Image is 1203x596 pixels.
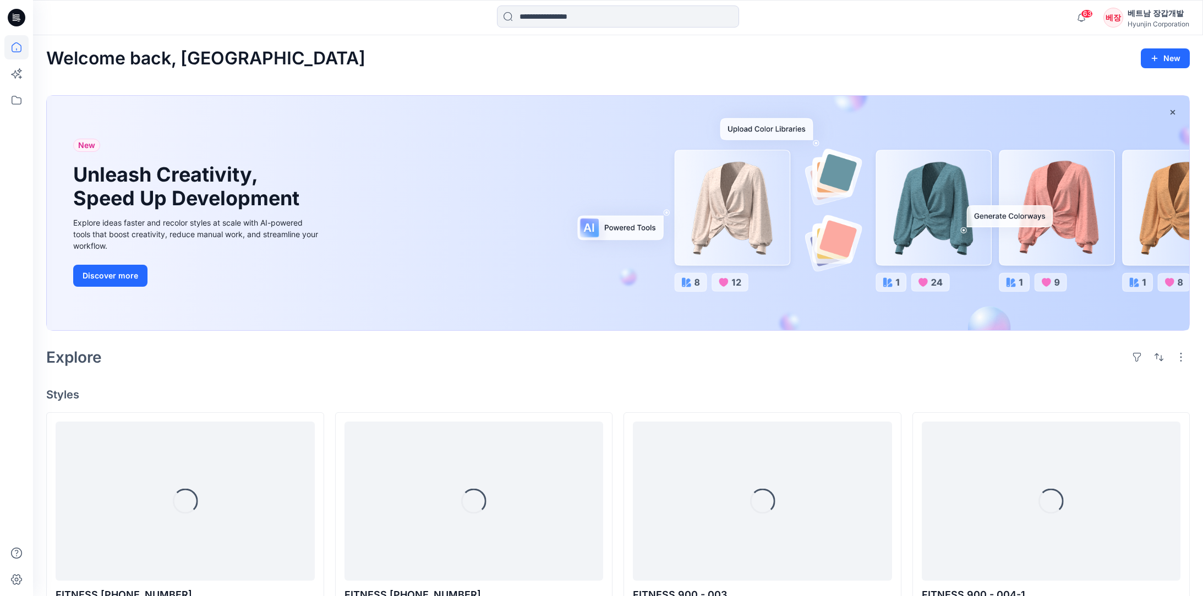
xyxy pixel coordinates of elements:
div: 베장 [1103,8,1123,28]
div: Explore ideas faster and recolor styles at scale with AI-powered tools that boost creativity, red... [73,217,321,251]
button: New [1141,48,1190,68]
span: 63 [1081,9,1093,18]
div: 베트남 장갑개발 [1128,7,1189,20]
h2: Welcome back, [GEOGRAPHIC_DATA] [46,48,365,69]
h1: Unleash Creativity, Speed Up Development [73,163,304,210]
h2: Explore [46,348,102,366]
span: New [78,139,95,152]
div: Hyunjin Corporation [1128,20,1189,28]
h4: Styles [46,388,1190,401]
a: Discover more [73,265,321,287]
button: Discover more [73,265,147,287]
